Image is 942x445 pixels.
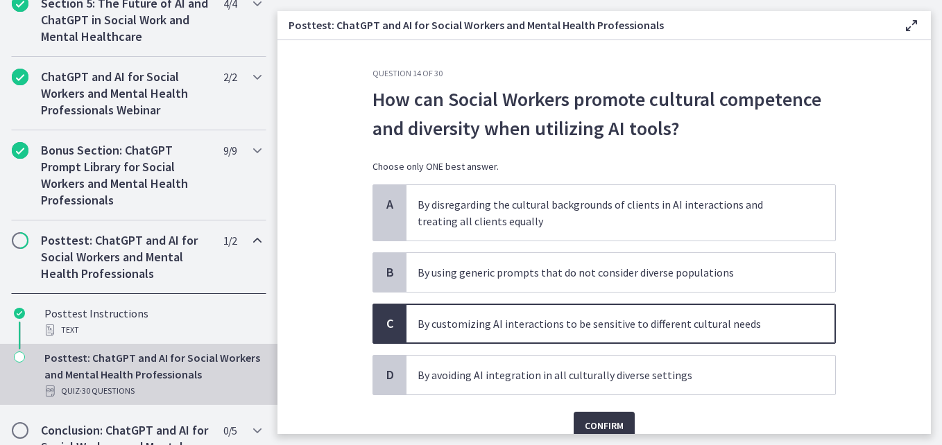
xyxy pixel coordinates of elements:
[223,422,237,439] span: 0 / 5
[223,69,237,85] span: 2 / 2
[44,383,261,399] div: Quiz
[382,264,398,281] span: B
[12,142,28,159] i: Completed
[382,196,398,213] span: A
[80,383,135,399] span: · 30 Questions
[41,69,210,119] h2: ChatGPT and AI for Social Workers and Mental Health Professionals Webinar
[223,142,237,159] span: 9 / 9
[372,159,836,173] p: Choose only ONE best answer.
[289,17,881,33] h3: Posttest: ChatGPT and AI for Social Workers and Mental Health Professionals
[574,412,635,439] button: Confirm
[41,142,210,209] h2: Bonus Section: ChatGPT Prompt Library for Social Workers and Mental Health Professionals
[44,305,261,338] div: Posttest Instructions
[223,232,237,249] span: 1 / 2
[44,322,261,338] div: Text
[585,417,624,434] span: Confirm
[41,232,210,282] h2: Posttest: ChatGPT and AI for Social Workers and Mental Health Professionals
[14,308,25,319] i: Completed
[372,68,836,79] h3: Question 14 of 30
[418,315,796,332] p: By customizing AI interactions to be sensitive to different cultural needs
[418,196,796,229] p: By disregarding the cultural backgrounds of clients in AI interactions and treating all clients e...
[372,85,836,143] p: How can Social Workers promote cultural competence and diversity when utilizing AI tools?
[418,367,796,383] p: By avoiding AI integration in all culturally diverse settings
[382,367,398,383] span: D
[12,69,28,85] i: Completed
[418,264,796,281] p: By using generic prompts that do not consider diverse populations
[382,315,398,332] span: C
[44,349,261,399] div: Posttest: ChatGPT and AI for Social Workers and Mental Health Professionals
